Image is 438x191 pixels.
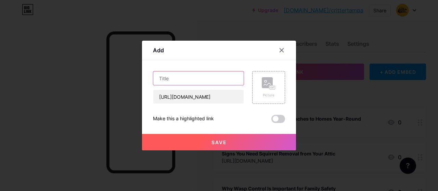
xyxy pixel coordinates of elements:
input: URL [153,90,244,104]
span: Save [211,139,227,145]
button: Save [142,134,296,150]
div: Add [153,46,164,54]
div: Picture [262,93,275,98]
input: Title [153,71,244,85]
div: Make this a highlighted link [153,115,214,123]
